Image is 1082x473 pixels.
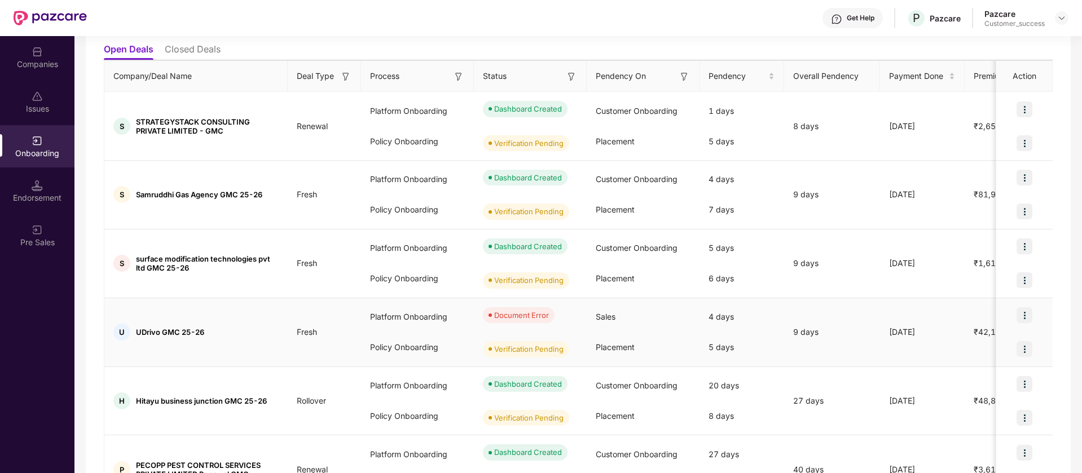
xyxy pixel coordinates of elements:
[1017,307,1032,323] img: icon
[104,61,288,92] th: Company/Deal Name
[880,120,965,132] div: [DATE]
[596,273,635,283] span: Placement
[288,327,326,337] span: Fresh
[1017,272,1032,288] img: icon
[700,302,784,332] div: 4 days
[784,257,880,269] div: 9 days
[965,327,1015,337] span: ₹42,147
[288,121,337,131] span: Renewal
[784,395,880,407] div: 27 days
[32,135,43,147] img: svg+xml;base64,PHN2ZyB3aWR0aD0iMjAiIGhlaWdodD0iMjAiIHZpZXdCb3g9IjAgMCAyMCAyMCIgZmlsbD0ibm9uZSIgeG...
[361,164,474,194] div: Platform Onboarding
[494,138,564,149] div: Verification Pending
[965,189,1015,199] span: ₹81,925
[679,71,690,82] img: svg+xml;base64,PHN2ZyB3aWR0aD0iMTYiIGhlaWdodD0iMTYiIHZpZXdCb3g9IjAgMCAxNiAxNiIgZmlsbD0ibm9uZSIgeG...
[361,263,474,294] div: Policy Onboarding
[113,118,130,135] div: S
[880,188,965,201] div: [DATE]
[14,11,87,25] img: New Pazcare Logo
[1017,135,1032,151] img: icon
[889,70,947,82] span: Payment Done
[361,302,474,332] div: Platform Onboarding
[596,205,635,214] span: Placement
[831,14,842,25] img: svg+xml;base64,PHN2ZyBpZD0iSGVscC0zMngzMiIgeG1sbnM9Imh0dHA6Ly93d3cudzMub3JnLzIwMDAvc3ZnIiB3aWR0aD...
[1017,376,1032,392] img: icon
[996,61,1053,92] th: Action
[984,19,1045,28] div: Customer_success
[847,14,874,23] div: Get Help
[596,381,678,390] span: Customer Onboarding
[1017,410,1032,426] img: icon
[288,189,326,199] span: Fresh
[361,439,474,470] div: Platform Onboarding
[784,188,880,201] div: 9 days
[494,275,564,286] div: Verification Pending
[1017,101,1032,117] img: icon
[880,61,965,92] th: Payment Done
[32,91,43,102] img: svg+xml;base64,PHN2ZyBpZD0iSXNzdWVzX2Rpc2FibGVkIiB4bWxucz0iaHR0cDovL3d3dy53My5vcmcvMjAwMC9zdmciIH...
[165,43,221,60] li: Closed Deals
[288,396,335,405] span: Rollover
[1017,445,1032,461] img: icon
[361,233,474,263] div: Platform Onboarding
[1057,14,1066,23] img: svg+xml;base64,PHN2ZyBpZD0iRHJvcGRvd24tMzJ4MzIiIHhtbG5zPSJodHRwOi8vd3d3LnczLm9yZy8yMDAwL3N2ZyIgd2...
[361,370,474,401] div: Platform Onboarding
[596,449,678,459] span: Customer Onboarding
[596,70,646,82] span: Pendency On
[494,412,564,423] div: Verification Pending
[113,186,130,203] div: S
[288,258,326,268] span: Fresh
[965,258,1022,268] span: ₹1,61,517
[494,172,562,183] div: Dashboard Created
[113,324,130,341] div: U
[596,174,678,184] span: Customer Onboarding
[880,395,965,407] div: [DATE]
[494,103,562,114] div: Dashboard Created
[1017,238,1032,254] img: icon
[930,13,961,24] div: Pazcare
[494,343,564,355] div: Verification Pending
[1017,204,1032,219] img: icon
[361,96,474,126] div: Platform Onboarding
[340,71,351,82] img: svg+xml;base64,PHN2ZyB3aWR0aD0iMTYiIGhlaWdodD0iMTYiIHZpZXdCb3g9IjAgMCAxNiAxNiIgZmlsbD0ibm9uZSIgeG...
[596,411,635,421] span: Placement
[700,194,784,225] div: 7 days
[1017,341,1032,357] img: icon
[700,332,784,363] div: 5 days
[700,401,784,431] div: 8 days
[494,378,562,390] div: Dashboard Created
[494,310,549,321] div: Document Error
[104,43,153,60] li: Open Deals
[1017,170,1032,185] img: icon
[784,326,880,338] div: 9 days
[965,61,1038,92] th: Premium Paid
[784,61,880,92] th: Overall Pendency
[596,342,635,352] span: Placement
[784,120,880,132] div: 8 days
[913,11,920,25] span: P
[136,117,279,135] span: STRATEGYSTACK CONSULTING PRIVATE LIMITED - GMC
[483,70,507,82] span: Status
[700,233,784,263] div: 5 days
[596,312,615,321] span: Sales
[596,243,678,253] span: Customer Onboarding
[361,332,474,363] div: Policy Onboarding
[700,126,784,157] div: 5 days
[453,71,464,82] img: svg+xml;base64,PHN2ZyB3aWR0aD0iMTYiIGhlaWdodD0iMTYiIHZpZXdCb3g9IjAgMCAxNiAxNiIgZmlsbD0ibm9uZSIgeG...
[700,263,784,294] div: 6 days
[494,241,562,252] div: Dashboard Created
[965,396,1015,405] span: ₹48,817
[596,136,635,146] span: Placement
[709,70,766,82] span: Pendency
[32,224,43,236] img: svg+xml;base64,PHN2ZyB3aWR0aD0iMjAiIGhlaWdodD0iMjAiIHZpZXdCb3g9IjAgMCAyMCAyMCIgZmlsbD0ibm9uZSIgeG...
[596,106,678,116] span: Customer Onboarding
[370,70,399,82] span: Process
[984,8,1045,19] div: Pazcare
[566,71,577,82] img: svg+xml;base64,PHN2ZyB3aWR0aD0iMTYiIGhlaWdodD0iMTYiIHZpZXdCb3g9IjAgMCAxNiAxNiIgZmlsbD0ibm9uZSIgeG...
[136,328,204,337] span: UDrivo GMC 25-26
[361,194,474,225] div: Policy Onboarding
[361,401,474,431] div: Policy Onboarding
[494,447,562,458] div: Dashboard Created
[136,254,279,272] span: surface modification technologies pvt ltd GMC 25-26
[700,61,784,92] th: Pendency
